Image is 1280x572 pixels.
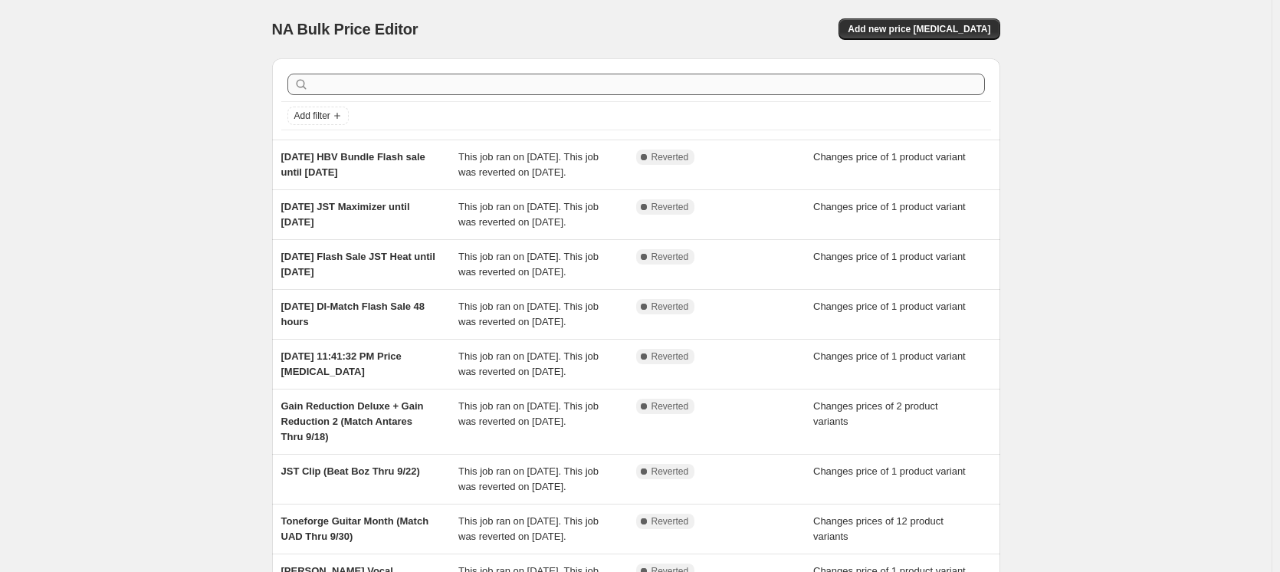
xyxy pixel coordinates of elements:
[458,251,599,278] span: This job ran on [DATE]. This job was reverted on [DATE].
[294,110,330,122] span: Add filter
[651,151,689,163] span: Reverted
[458,465,599,492] span: This job ran on [DATE]. This job was reverted on [DATE].
[651,201,689,213] span: Reverted
[839,18,999,40] button: Add new price [MEDICAL_DATA]
[651,301,689,313] span: Reverted
[281,201,410,228] span: [DATE] JST Maximizer until [DATE]
[813,151,966,163] span: Changes price of 1 product variant
[458,151,599,178] span: This job ran on [DATE]. This job was reverted on [DATE].
[281,465,420,477] span: JST Clip (Beat Boz Thru 9/22)
[813,251,966,262] span: Changes price of 1 product variant
[813,465,966,477] span: Changes price of 1 product variant
[281,515,429,542] span: Toneforge Guitar Month (Match UAD Thru 9/30)
[272,21,418,38] span: NA Bulk Price Editor
[813,301,966,312] span: Changes price of 1 product variant
[281,151,425,178] span: [DATE] HBV Bundle Flash sale until [DATE]
[813,201,966,212] span: Changes price of 1 product variant
[458,515,599,542] span: This job ran on [DATE]. This job was reverted on [DATE].
[458,201,599,228] span: This job ran on [DATE]. This job was reverted on [DATE].
[813,515,944,542] span: Changes prices of 12 product variants
[458,400,599,427] span: This job ran on [DATE]. This job was reverted on [DATE].
[281,251,435,278] span: [DATE] Flash Sale JST Heat until [DATE]
[287,107,349,125] button: Add filter
[651,350,689,363] span: Reverted
[813,400,938,427] span: Changes prices of 2 product variants
[281,350,402,377] span: [DATE] 11:41:32 PM Price [MEDICAL_DATA]
[458,350,599,377] span: This job ran on [DATE]. This job was reverted on [DATE].
[651,465,689,478] span: Reverted
[281,301,425,327] span: [DATE] DI-Match Flash Sale 48 hours
[651,251,689,263] span: Reverted
[813,350,966,362] span: Changes price of 1 product variant
[458,301,599,327] span: This job ran on [DATE]. This job was reverted on [DATE].
[848,23,990,35] span: Add new price [MEDICAL_DATA]
[651,515,689,528] span: Reverted
[281,400,424,442] span: Gain Reduction Deluxe + Gain Reduction 2 (Match Antares Thru 9/18)
[651,400,689,413] span: Reverted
